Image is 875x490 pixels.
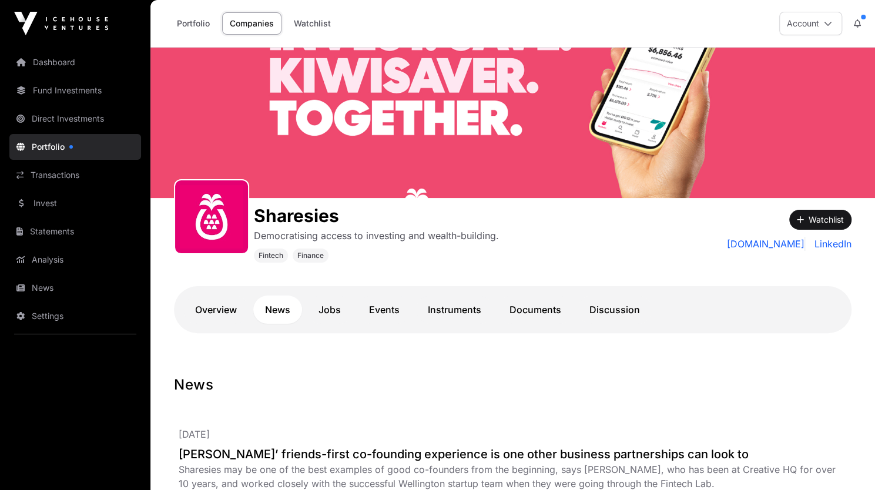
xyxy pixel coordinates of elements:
[789,210,851,230] button: Watchlist
[9,275,141,301] a: News
[259,251,283,260] span: Fintech
[150,48,875,198] img: Sharesies
[297,251,324,260] span: Finance
[169,12,217,35] a: Portfolio
[9,303,141,329] a: Settings
[9,247,141,273] a: Analysis
[9,106,141,132] a: Direct Investments
[253,296,302,324] a: News
[183,296,249,324] a: Overview
[183,296,842,324] nav: Tabs
[286,12,338,35] a: Watchlist
[179,446,847,462] a: [PERSON_NAME]’ friends-first co-founding experience is one other business partnerships can look to
[9,162,141,188] a: Transactions
[727,237,805,251] a: [DOMAIN_NAME]
[9,49,141,75] a: Dashboard
[9,78,141,103] a: Fund Investments
[307,296,353,324] a: Jobs
[9,219,141,244] a: Statements
[779,12,842,35] button: Account
[179,427,847,441] p: [DATE]
[254,205,499,226] h1: Sharesies
[254,229,499,243] p: Democratising access to investing and wealth-building.
[578,296,652,324] a: Discussion
[14,12,108,35] img: Icehouse Ventures Logo
[416,296,493,324] a: Instruments
[357,296,411,324] a: Events
[174,375,851,394] h1: News
[9,134,141,160] a: Portfolio
[222,12,281,35] a: Companies
[498,296,573,324] a: Documents
[180,185,243,249] img: sharesies_logo.jpeg
[9,190,141,216] a: Invest
[816,434,875,490] iframe: Chat Widget
[810,237,851,251] a: LinkedIn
